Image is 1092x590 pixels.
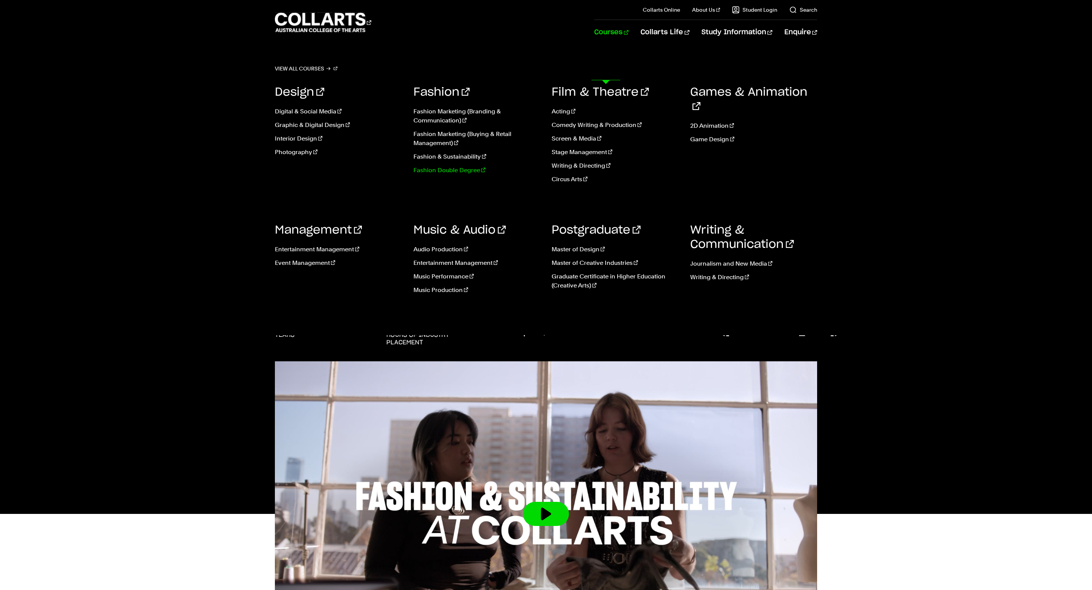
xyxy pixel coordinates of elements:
[275,148,402,157] a: Photography
[413,152,541,161] a: Fashion & Sustainability
[413,107,541,125] a: Fashion Marketing (Branding & Communication)
[275,107,402,116] a: Digital & Social Media
[413,286,541,295] a: Music Production
[690,273,817,282] a: Writing & Directing
[789,6,817,14] a: Search
[552,121,679,130] a: Comedy Writing & Production
[413,130,541,148] a: Fashion Marketing (Buying & Retail Management)
[275,245,402,254] a: Entertainment Management
[552,272,679,290] a: Graduate Certificate in Higher Education (Creative Arts)
[275,12,371,33] div: Go to homepage
[690,259,817,268] a: Journalism and New Media
[275,134,402,143] a: Interior Design
[552,134,679,143] a: Screen & Media
[552,258,679,267] a: Master of Creative Industries
[643,6,680,14] a: Collarts Online
[413,272,541,281] a: Music Performance
[275,225,362,236] a: Management
[552,245,679,254] a: Master of Design
[690,87,807,112] a: Games & Animation
[413,245,541,254] a: Audio Production
[413,225,506,236] a: Music & Audio
[552,148,679,157] a: Stage Management
[732,6,777,14] a: Student Login
[552,87,649,98] a: Film & Theatre
[702,20,772,45] a: Study Information
[413,87,470,98] a: Fashion
[275,258,402,267] a: Event Management
[690,121,817,130] a: 2D Animation
[552,175,679,184] a: Circus Arts
[552,107,679,116] a: Acting
[552,161,679,170] a: Writing & Directing
[692,6,720,14] a: About Us
[386,331,483,346] h3: hours of industry placement
[784,20,817,45] a: Enquire
[275,87,324,98] a: Design
[641,20,689,45] a: Collarts Life
[413,166,541,175] a: Fashion Double Degree
[552,225,641,236] a: Postgraduate
[594,20,628,45] a: Courses
[275,121,402,130] a: Graphic & Digital Design
[413,258,541,267] a: Entertainment Management
[690,135,817,144] a: Game Design
[275,63,337,74] a: View all courses
[690,225,794,250] a: Writing & Communication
